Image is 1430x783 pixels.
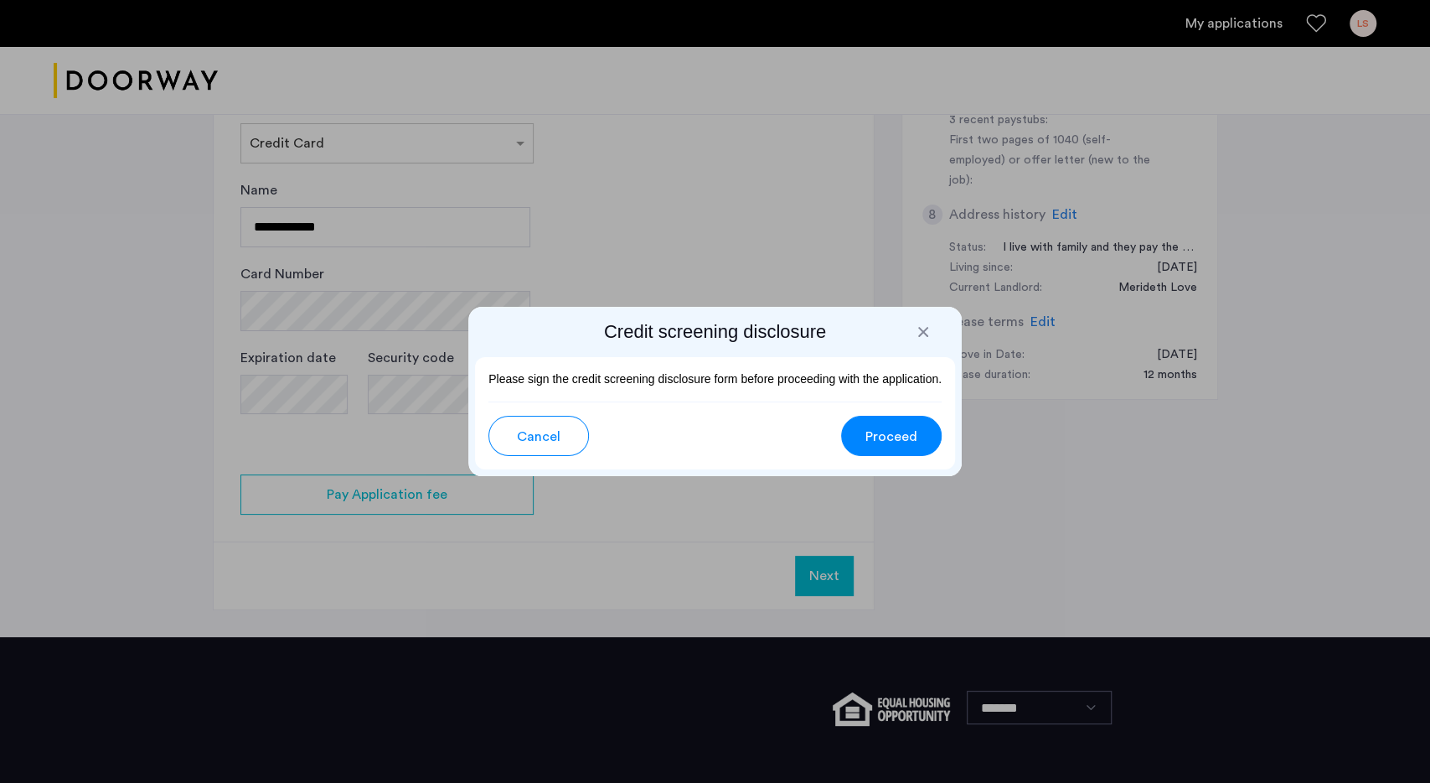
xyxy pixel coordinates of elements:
p: Please sign the credit screening disclosure form before proceeding with the application. [488,371,942,388]
button: button [488,416,589,456]
button: button [841,416,942,456]
span: Cancel [517,427,560,447]
span: Proceed [865,427,917,447]
h2: Credit screening disclosure [475,320,955,344]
